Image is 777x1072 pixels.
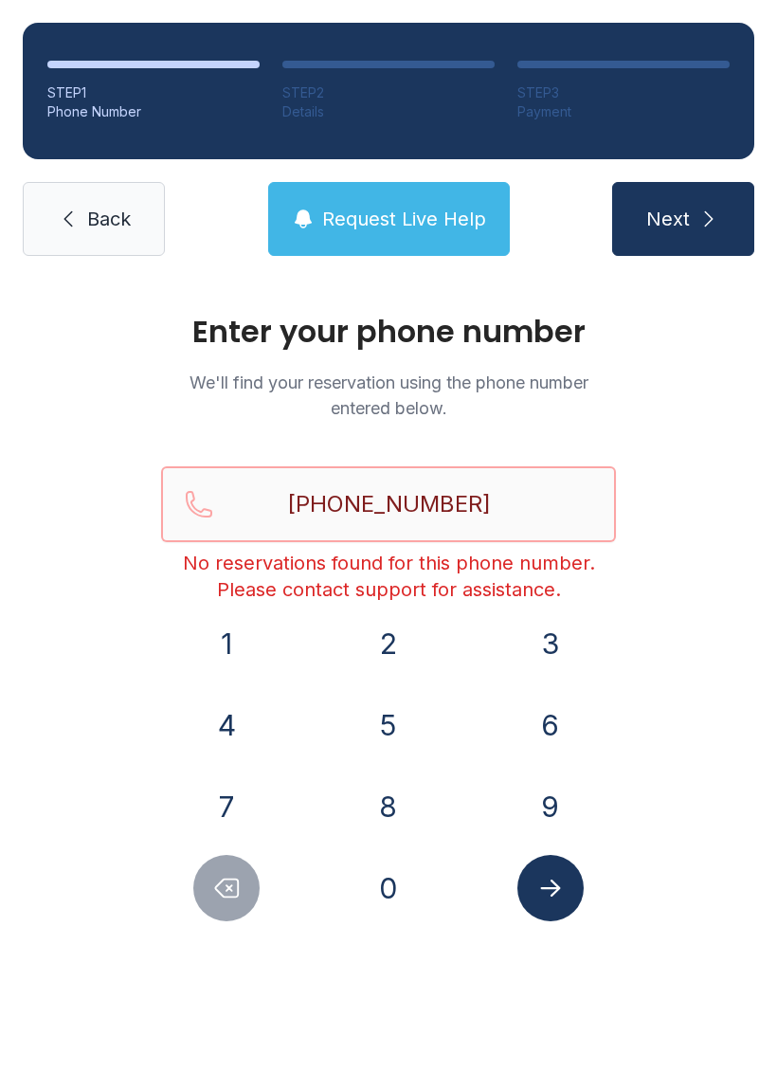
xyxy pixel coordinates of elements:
h1: Enter your phone number [161,317,616,347]
span: Next [646,206,690,232]
button: 9 [517,773,584,840]
button: 8 [355,773,422,840]
button: 0 [355,855,422,921]
button: 1 [193,610,260,677]
button: 4 [193,692,260,758]
button: 5 [355,692,422,758]
span: Request Live Help [322,206,486,232]
div: STEP 1 [47,83,260,102]
button: Delete number [193,855,260,921]
div: STEP 3 [517,83,730,102]
input: Reservation phone number [161,466,616,542]
div: STEP 2 [282,83,495,102]
button: 6 [517,692,584,758]
div: No reservations found for this phone number. Please contact support for assistance. [161,550,616,603]
span: Back [87,206,131,232]
div: Phone Number [47,102,260,121]
p: We'll find your reservation using the phone number entered below. [161,370,616,421]
div: Details [282,102,495,121]
button: 2 [355,610,422,677]
button: Submit lookup form [517,855,584,921]
button: 7 [193,773,260,840]
div: Payment [517,102,730,121]
button: 3 [517,610,584,677]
